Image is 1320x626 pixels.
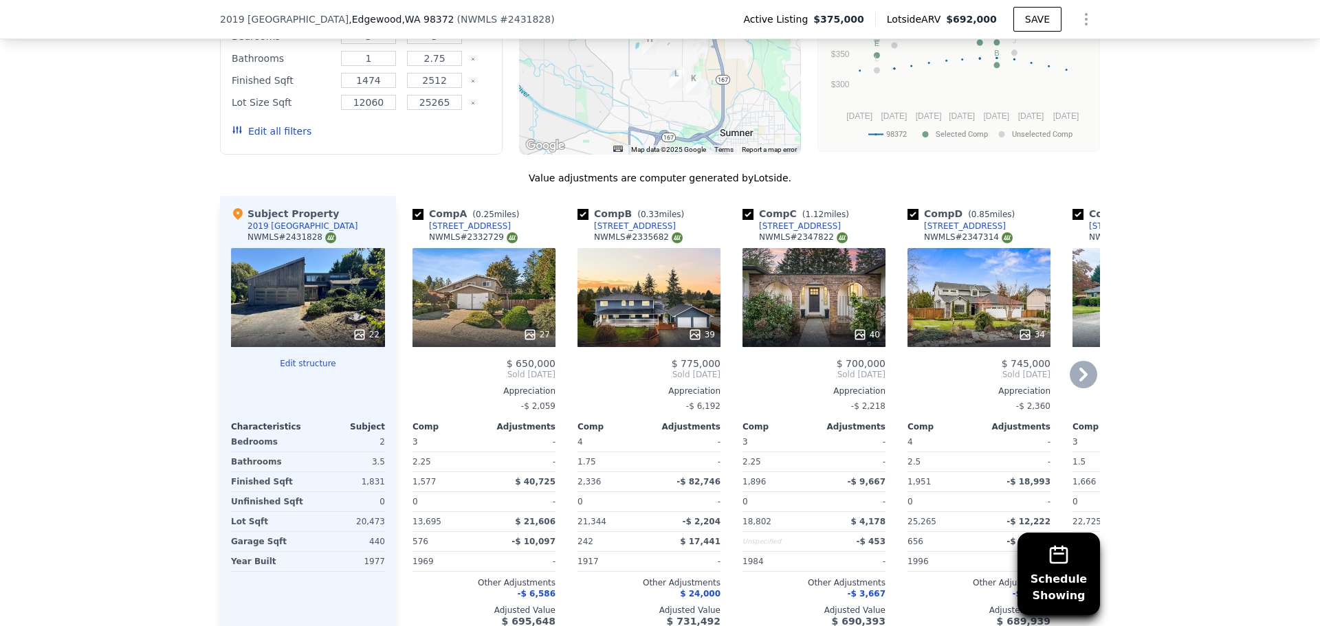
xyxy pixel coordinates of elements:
[686,71,701,95] div: 12624 44th Street Ct E
[412,385,555,396] div: Appreciation
[714,146,734,153] a: Terms (opens in new tab)
[507,232,518,243] img: NWMLS Logo
[1013,589,1050,599] span: -$ 5,466
[429,221,511,232] div: [STREET_ADDRESS]
[907,385,1050,396] div: Appreciation
[412,437,418,447] span: 3
[742,552,811,571] div: 1984
[1072,421,1144,432] div: Comp
[652,492,720,511] div: -
[652,552,720,571] div: -
[577,207,690,221] div: Comp B
[742,207,855,221] div: Comp C
[1072,477,1096,487] span: 1,666
[231,472,305,491] div: Finished Sqft
[577,577,720,588] div: Other Adjustments
[507,358,555,369] span: $ 650,000
[672,232,683,243] img: NWMLS Logo
[994,49,999,57] text: B
[1018,111,1044,121] text: [DATE]
[672,358,720,369] span: $ 775,000
[577,517,606,526] span: 21,344
[632,210,690,219] span: ( miles)
[1013,36,1017,45] text: J
[837,358,885,369] span: $ 700,000
[457,12,555,26] div: ( )
[924,221,1006,232] div: [STREET_ADDRESS]
[742,452,811,471] div: 2.25
[1089,232,1178,243] div: NWMLS # 2272519
[353,328,379,342] div: 22
[742,577,885,588] div: Other Adjustments
[881,111,907,121] text: [DATE]
[1002,232,1013,243] img: NWMLS Logo
[907,497,913,506] span: 0
[907,552,976,571] div: 1996
[232,71,333,90] div: Finished Sqft
[916,111,942,121] text: [DATE]
[848,589,885,599] span: -$ 3,667
[232,93,333,112] div: Lot Size Sqft
[308,421,385,432] div: Subject
[1018,328,1045,342] div: 34
[577,452,646,471] div: 1.75
[1072,497,1078,506] span: 0
[487,452,555,471] div: -
[461,14,497,25] span: NWMLS
[907,207,1020,221] div: Comp D
[683,517,720,526] span: -$ 2,204
[247,221,358,232] div: 2019 [GEOGRAPHIC_DATA]
[907,537,923,546] span: 656
[594,232,683,243] div: NWMLS # 2335682
[470,78,476,84] button: Clear
[523,328,550,342] div: 27
[742,477,766,487] span: 1,896
[851,401,885,411] span: -$ 2,218
[1072,207,1184,221] div: Comp E
[522,137,568,155] a: Open this area in Google Maps (opens a new window)
[742,385,885,396] div: Appreciation
[652,432,720,451] div: -
[311,472,385,491] div: 1,831
[759,221,841,232] div: [STREET_ADDRESS]
[231,207,339,221] div: Subject Property
[686,401,720,411] span: -$ 6,192
[797,210,855,219] span: ( miles)
[231,358,385,369] button: Edit structure
[412,207,525,221] div: Comp A
[412,552,481,571] div: 1969
[412,421,484,432] div: Comp
[1013,7,1061,32] button: SAVE
[577,477,601,487] span: 2,336
[577,552,646,571] div: 1917
[594,221,676,232] div: [STREET_ADDRESS]
[231,492,305,511] div: Unfinished Sqft
[231,421,308,432] div: Characteristics
[982,492,1050,511] div: -
[232,124,311,138] button: Edit all filters
[470,100,476,106] button: Clear
[971,210,990,219] span: 0.85
[577,497,583,506] span: 0
[1072,385,1215,396] div: Appreciation
[1006,517,1050,526] span: -$ 12,222
[1072,517,1101,526] span: 22,725
[817,552,885,571] div: -
[742,437,748,447] span: 3
[1089,221,1171,232] div: [STREET_ADDRESS]
[577,537,593,546] span: 242
[231,512,305,531] div: Lot Sqft
[311,552,385,571] div: 1977
[874,54,879,63] text: L
[907,517,936,526] span: 25,265
[817,452,885,471] div: -
[231,532,305,551] div: Garage Sqft
[649,421,720,432] div: Adjustments
[907,452,976,471] div: 2.5
[831,49,850,59] text: $350
[982,452,1050,471] div: -
[231,552,305,571] div: Year Built
[311,492,385,511] div: 0
[962,210,1020,219] span: ( miles)
[1053,111,1079,121] text: [DATE]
